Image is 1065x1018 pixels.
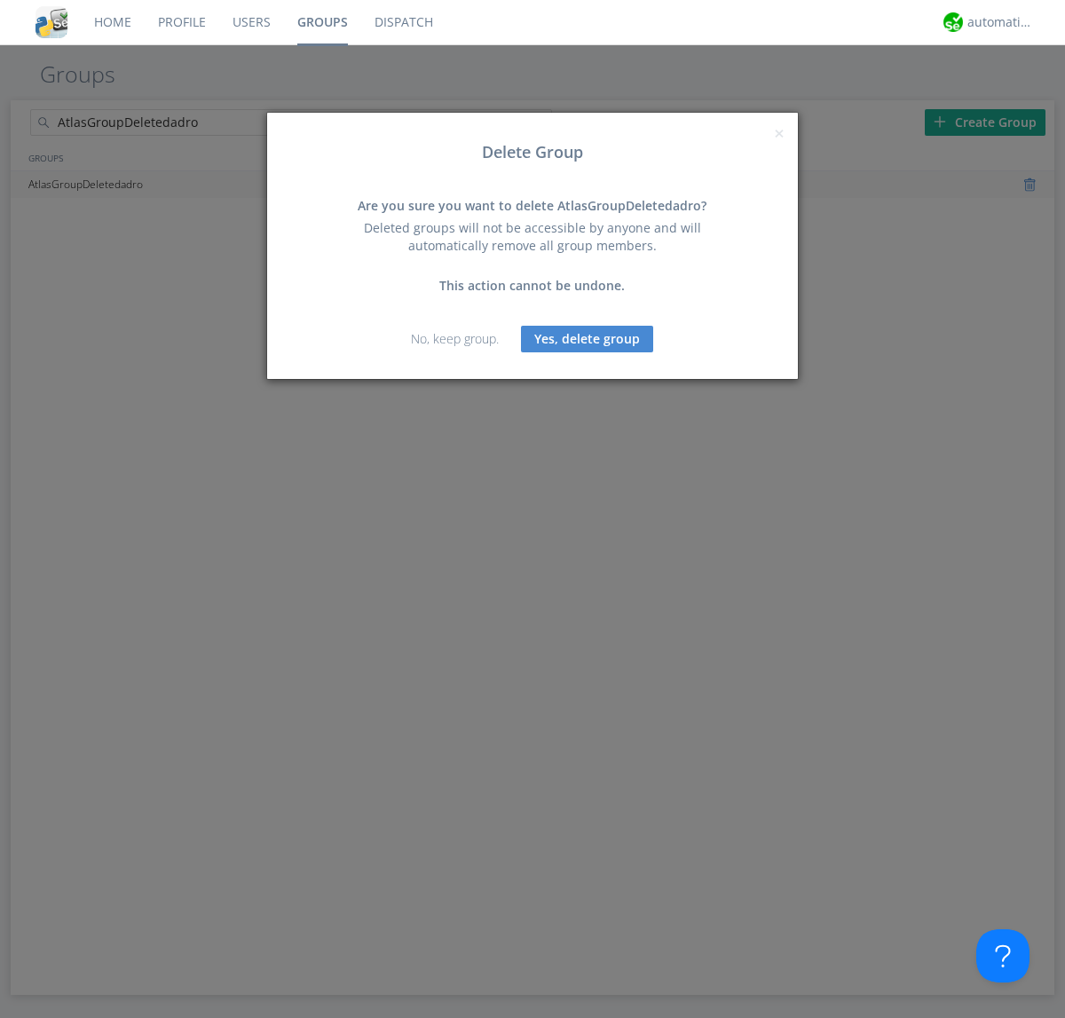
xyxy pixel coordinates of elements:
[774,121,785,146] span: ×
[342,197,723,215] div: Are you sure you want to delete AtlasGroupDeletedadro?
[967,13,1034,31] div: automation+atlas
[943,12,963,32] img: d2d01cd9b4174d08988066c6d424eccd
[342,277,723,295] div: This action cannot be undone.
[521,326,653,352] button: Yes, delete group
[342,219,723,255] div: Deleted groups will not be accessible by anyone and will automatically remove all group members.
[35,6,67,38] img: cddb5a64eb264b2086981ab96f4c1ba7
[411,330,499,347] a: No, keep group.
[280,144,785,162] h3: Delete Group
